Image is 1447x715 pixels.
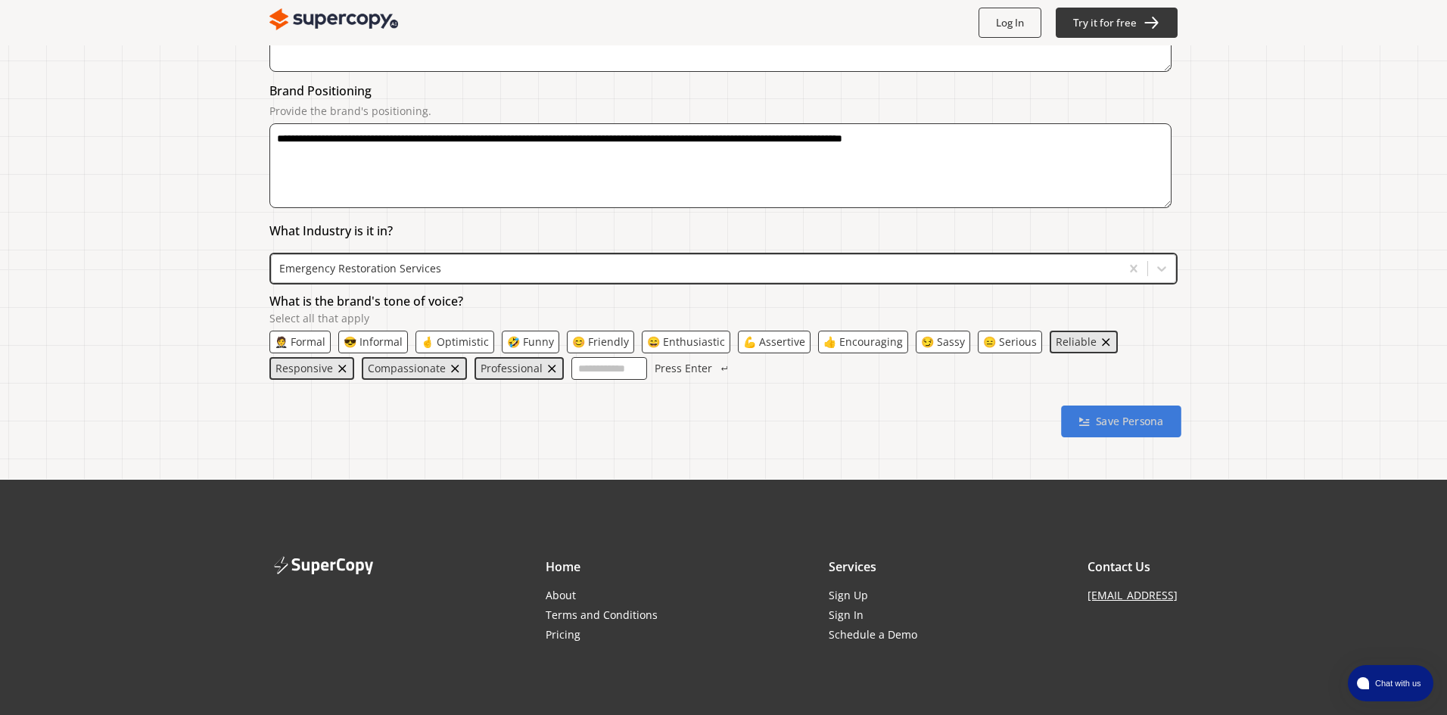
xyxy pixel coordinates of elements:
[572,336,629,348] button: 😊 Friendly
[1061,406,1181,437] button: Save Persona
[1088,555,1178,578] h2: Contact Us
[546,629,658,641] a: Pricing
[720,366,729,371] img: Press Enter
[1088,589,1178,602] a: [EMAIL_ADDRESS]
[829,589,917,602] a: Sign Up
[655,362,712,375] p: Press Enter
[269,555,375,578] img: Close
[823,336,903,348] button: 👍 Encouraging
[275,362,333,375] button: Responsive
[829,555,917,578] h2: Services
[983,336,1037,348] button: 😑 Serious
[449,362,461,375] button: remove Compassionate
[829,609,917,621] a: Sign In
[546,362,558,375] button: remove Professional
[1100,336,1112,348] button: remove Reliable
[1056,8,1178,38] button: Try it for free
[269,290,1178,312] h3: What is the brand's tone of voice?
[269,123,1172,208] textarea: textarea-textarea
[336,362,348,375] img: delete
[1073,16,1137,30] b: Try it for free
[1095,415,1162,429] b: Save Persona
[269,79,1178,102] h3: Brand Positioning
[1100,336,1112,348] img: delete
[1369,677,1424,689] span: Chat with us
[336,362,348,375] button: remove Responsive
[269,5,398,35] img: Close
[571,357,647,380] input: tone-input
[743,336,805,348] button: 💪 Assertive
[269,105,1178,117] p: Provide the brand's positioning.
[344,336,403,348] button: 😎 Informal
[275,336,325,348] button: 🤵 Formal
[269,219,1178,242] h3: What Industry is it in?
[647,336,725,348] button: 😄 Enthusiastic
[655,357,730,380] button: Press Enter Press Enter
[829,629,917,641] a: Schedule a Demo
[979,8,1041,38] button: Log In
[269,331,1178,380] div: tone-text-list
[1348,665,1433,701] button: atlas-launcher
[921,336,965,348] button: 😏 Sassy
[546,555,658,578] h2: Home
[449,362,461,375] img: delete
[1056,336,1097,348] button: Reliable
[546,589,658,602] a: About
[546,362,558,375] img: delete
[481,362,543,375] button: Professional
[996,16,1024,30] b: Log In
[368,362,446,375] button: Compassionate
[421,336,489,348] button: 🤞 Optimistic
[546,609,658,621] a: Terms and Conditions
[269,312,1178,325] p: Select all that apply
[507,336,554,348] button: 🤣 Funny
